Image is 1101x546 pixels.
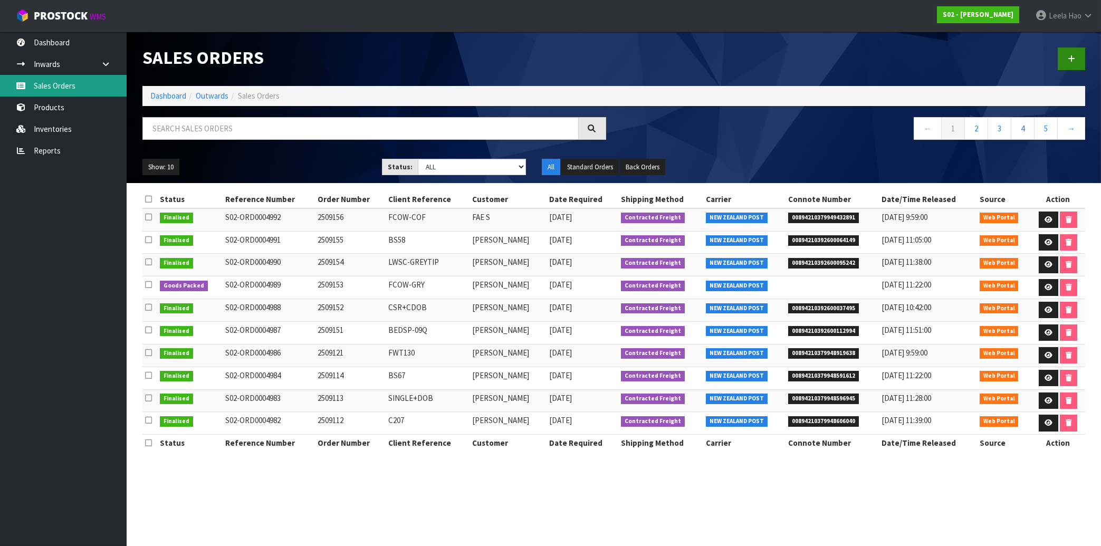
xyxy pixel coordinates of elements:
[879,191,977,208] th: Date/Time Released
[160,235,193,246] span: Finalised
[622,117,1086,143] nav: Page navigation
[980,235,1019,246] span: Web Portal
[1031,191,1085,208] th: Action
[386,231,470,254] td: BS58
[547,435,619,452] th: Date Required
[223,435,315,452] th: Reference Number
[964,117,988,140] a: 2
[549,415,572,425] span: [DATE]
[788,303,859,314] span: 00894210392600037495
[157,435,223,452] th: Status
[1031,435,1085,452] th: Action
[223,344,315,367] td: S02-ORD0004986
[1034,117,1058,140] a: 5
[34,9,88,23] span: ProStock
[150,91,186,101] a: Dashboard
[223,321,315,344] td: S02-ORD0004987
[788,258,859,269] span: 00894210392600095242
[142,117,579,140] input: Search sales orders
[549,325,572,335] span: [DATE]
[160,416,193,427] span: Finalised
[549,348,572,358] span: [DATE]
[16,9,29,22] img: cube-alt.png
[788,348,859,359] span: 00894210379948919638
[980,348,1019,359] span: Web Portal
[386,321,470,344] td: BEDSP-09Q
[223,231,315,254] td: S02-ORD0004991
[706,394,768,404] span: NEW ZEALAND POST
[549,235,572,245] span: [DATE]
[980,394,1019,404] span: Web Portal
[470,412,546,435] td: [PERSON_NAME]
[621,213,685,223] span: Contracted Freight
[223,389,315,412] td: S02-ORD0004983
[386,412,470,435] td: C207
[315,367,386,389] td: 2509114
[980,303,1019,314] span: Web Portal
[386,299,470,321] td: CSR+CDOB
[549,370,572,380] span: [DATE]
[160,258,193,269] span: Finalised
[788,213,859,223] span: 00894210379949432891
[703,191,786,208] th: Carrier
[882,212,927,222] span: [DATE] 9:59:00
[706,258,768,269] span: NEW ZEALAND POST
[618,435,703,452] th: Shipping Method
[980,326,1019,337] span: Web Portal
[315,344,386,367] td: 2509121
[788,371,859,381] span: 00894210379948591612
[621,235,685,246] span: Contracted Freight
[621,348,685,359] span: Contracted Freight
[160,213,193,223] span: Finalised
[1057,117,1085,140] a: →
[1011,117,1035,140] a: 4
[706,213,768,223] span: NEW ZEALAND POST
[386,435,470,452] th: Client Reference
[706,371,768,381] span: NEW ZEALAND POST
[882,370,931,380] span: [DATE] 11:22:00
[160,394,193,404] span: Finalised
[542,159,560,176] button: All
[621,371,685,381] span: Contracted Freight
[315,435,386,452] th: Order Number
[621,326,685,337] span: Contracted Freight
[315,254,386,276] td: 2509154
[980,258,1019,269] span: Web Portal
[223,191,315,208] th: Reference Number
[549,280,572,290] span: [DATE]
[882,302,931,312] span: [DATE] 10:42:00
[1049,11,1067,21] span: Leela
[703,435,786,452] th: Carrier
[943,10,1013,19] strong: S02 - [PERSON_NAME]
[941,117,965,140] a: 1
[788,326,859,337] span: 00894210392600112994
[388,162,413,171] strong: Status:
[882,235,931,245] span: [DATE] 11:05:00
[988,117,1011,140] a: 3
[561,159,619,176] button: Standard Orders
[980,213,1019,223] span: Web Portal
[315,412,386,435] td: 2509112
[882,393,931,403] span: [DATE] 11:28:00
[980,281,1019,291] span: Web Portal
[470,435,546,452] th: Customer
[786,191,879,208] th: Connote Number
[470,321,546,344] td: [PERSON_NAME]
[914,117,942,140] a: ←
[618,191,703,208] th: Shipping Method
[621,416,685,427] span: Contracted Freight
[386,254,470,276] td: LWSC-GREYTIP
[386,344,470,367] td: FWT130
[977,435,1031,452] th: Source
[470,254,546,276] td: [PERSON_NAME]
[386,276,470,299] td: FCOW-GRY
[470,344,546,367] td: [PERSON_NAME]
[386,389,470,412] td: SINGLE+DOB
[706,416,768,427] span: NEW ZEALAND POST
[788,416,859,427] span: 00894210379948606040
[223,367,315,389] td: S02-ORD0004984
[549,212,572,222] span: [DATE]
[470,299,546,321] td: [PERSON_NAME]
[882,348,927,358] span: [DATE] 9:59:00
[882,257,931,267] span: [DATE] 11:38:00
